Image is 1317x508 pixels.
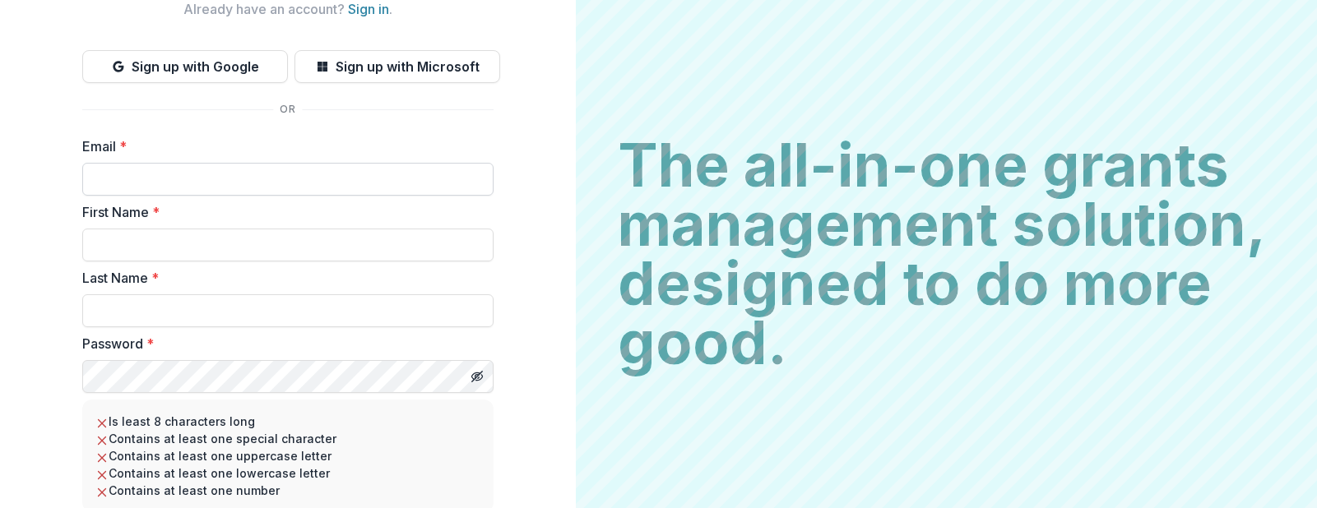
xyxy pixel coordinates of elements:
[95,464,480,482] li: Contains at least one lowercase letter
[82,334,484,353] label: Password
[464,363,490,390] button: Toggle password visibility
[82,202,484,222] label: First Name
[95,430,480,447] li: Contains at least one special character
[95,413,480,430] li: Is least 8 characters long
[82,136,484,156] label: Email
[95,447,480,464] li: Contains at least one uppercase letter
[294,50,500,83] button: Sign up with Microsoft
[95,482,480,499] li: Contains at least one number
[82,2,494,17] h2: Already have an account? .
[82,268,484,288] label: Last Name
[348,1,389,17] a: Sign in
[82,50,288,83] button: Sign up with Google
